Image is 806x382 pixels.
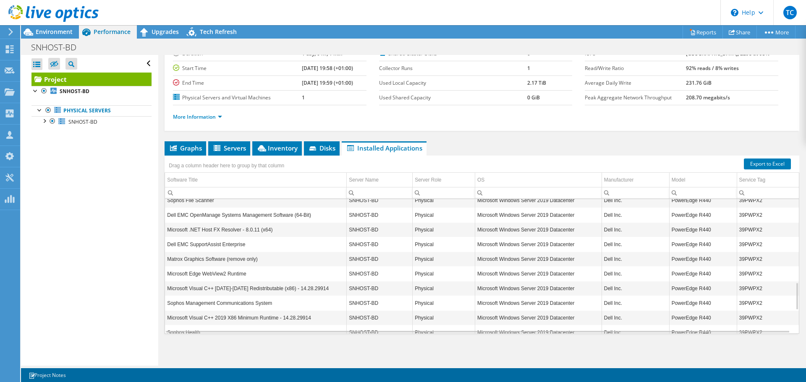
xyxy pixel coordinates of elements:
td: Column Server Name, Value SNHOST-BD [347,193,413,208]
td: Column Server Name, Value SNHOST-BD [347,310,413,325]
td: Column Service Tag, Value 39PWPX2 [737,266,799,281]
b: 208.70 megabits/s [686,94,730,101]
svg: \n [731,9,738,16]
div: Manufacturer [604,175,634,185]
td: Column OS, Value Microsoft Windows Server 2019 Datacenter [475,252,602,266]
b: 1 [302,94,305,101]
b: 2.17 TiB [527,79,546,86]
td: Column OS, Value Microsoft Windows Server 2019 Datacenter [475,281,602,296]
td: Column Model, Filter cell [669,187,737,198]
td: Column Server Name, Value SNHOST-BD [347,325,413,340]
td: Column Server Name, Value SNHOST-BD [347,208,413,222]
td: Column Software Title, Value Dell EMC SupportAssist Enterprise [165,237,347,252]
td: Server Name Column [347,173,413,187]
td: Column Model, Value PowerEdge R440 [669,310,737,325]
td: Column Server Role, Value Physical [413,252,475,266]
label: Peak Aggregate Network Throughput [585,94,686,102]
div: Server Role [415,175,441,185]
label: Start Time [173,64,302,73]
span: TC [783,6,797,19]
td: Service Tag Column [737,173,799,187]
td: Column Software Title, Value Sophos File Scanner [165,193,347,208]
a: Reports [683,26,723,39]
label: Collector Runs [379,64,527,73]
td: Column Manufacturer, Value Dell Inc. [602,237,669,252]
b: 0 GiB [527,94,540,101]
label: Used Local Capacity [379,79,527,87]
td: Column Model, Value PowerEdge R440 [669,325,737,340]
td: Server Role Column [413,173,475,187]
td: Column Manufacturer, Value Dell Inc. [602,325,669,340]
label: End Time [173,79,302,87]
td: Column Model, Value PowerEdge R440 [669,252,737,266]
td: Column Manufacturer, Filter cell [602,187,669,198]
a: Export to Excel [744,159,791,169]
b: SNHOST-BD [60,88,89,95]
td: Column OS, Value Microsoft Windows Server 2019 Datacenter [475,296,602,310]
a: More Information [173,113,222,120]
td: Column OS, Value Microsoft Windows Server 2019 Datacenter [475,222,602,237]
td: Column Server Role, Filter cell [413,187,475,198]
td: Column OS, Value Microsoft Windows Server 2019 Datacenter [475,266,602,281]
div: Data grid [165,156,799,334]
td: Column Server Role, Value Physical [413,222,475,237]
td: Column Model, Value PowerEdge R440 [669,237,737,252]
a: Share [722,26,757,39]
label: Used Shared Capacity [379,94,527,102]
td: Column OS, Value Microsoft Windows Server 2019 Datacenter [475,310,602,325]
span: Upgrades [152,28,179,36]
td: Column Manufacturer, Value Dell Inc. [602,310,669,325]
td: OS Column [475,173,602,187]
td: Column Service Tag, Value 39PWPX2 [737,281,799,296]
td: Column Software Title, Value Microsoft .NET Host FX Resolver - 8.0.11 (x64) [165,222,347,237]
td: Column Server Role, Value Physical [413,208,475,222]
td: Column Service Tag, Value 39PWPX2 [737,193,799,208]
td: Column Server Name, Value SNHOST-BD [347,222,413,237]
td: Manufacturer Column [602,173,669,187]
td: Column Manufacturer, Value Dell Inc. [602,266,669,281]
td: Column OS, Filter cell [475,187,602,198]
td: Column Software Title, Value Microsoft Edge WebView2 Runtime [165,266,347,281]
td: Column Server Name, Value SNHOST-BD [347,266,413,281]
b: 0 [527,50,530,57]
div: Model [672,175,686,185]
td: Column Server Role, Value Physical [413,296,475,310]
td: Column Service Tag, Value 39PWPX2 [737,222,799,237]
a: SNHOST-BD [31,86,152,97]
span: Performance [94,28,131,36]
td: Column Service Tag, Filter cell [737,187,799,198]
td: Column Service Tag, Value 39PWPX2 [737,208,799,222]
span: Servers [212,144,246,152]
td: Column Service Tag, Value 39PWPX2 [737,325,799,340]
td: Column Service Tag, Value 39PWPX2 [737,296,799,310]
h1: SNHOST-BD [27,43,89,52]
td: Column Service Tag, Value 39PWPX2 [737,310,799,325]
a: Physical Servers [31,105,152,116]
div: Server Name [349,175,379,185]
b: 92% reads / 8% writes [686,65,739,72]
b: 1 [527,65,530,72]
a: Project [31,73,152,86]
td: Column Software Title, Value Sophos Health [165,325,347,340]
td: Column Service Tag, Value 39PWPX2 [737,237,799,252]
div: Drag a column header here to group by that column [167,160,286,172]
td: Column Model, Value PowerEdge R440 [669,208,737,222]
b: [GEOGRAPHIC_DATA], 2298 at 95% [686,50,769,57]
a: More [756,26,796,39]
b: 231.76 GiB [686,79,712,86]
td: Column OS, Value Microsoft Windows Server 2019 Datacenter [475,193,602,208]
td: Column Server Role, Value Physical [413,281,475,296]
a: Project Notes [23,370,72,380]
span: Tech Refresh [200,28,237,36]
label: Average Daily Write [585,79,686,87]
td: Column Manufacturer, Value Dell Inc. [602,208,669,222]
td: Column Model, Value PowerEdge R440 [669,266,737,281]
td: Column Server Role, Value Physical [413,310,475,325]
span: Environment [36,28,73,36]
td: Column Software Title, Value Microsoft Visual C++ 2019 X86 Minimum Runtime - 14.28.29914 [165,310,347,325]
td: Column Software Title, Value Dell EMC OpenManage Systems Management Software (64-Bit) [165,208,347,222]
span: Inventory [256,144,298,152]
td: Column Model, Value PowerEdge R440 [669,281,737,296]
span: Graphs [169,144,202,152]
a: SNHOST-BD [31,116,152,127]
